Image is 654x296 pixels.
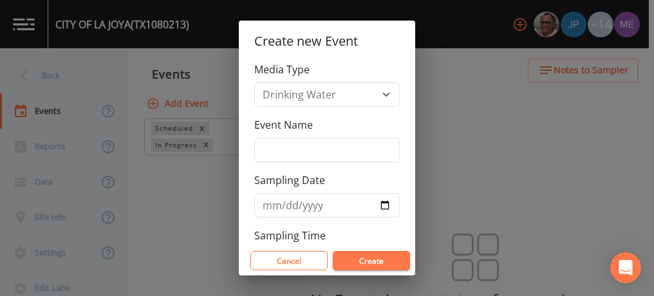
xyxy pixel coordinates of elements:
[254,62,310,77] label: Media Type
[254,172,325,188] label: Sampling Date
[250,251,328,270] button: Cancel
[333,251,410,270] button: Create
[254,117,313,133] label: Event Name
[610,252,641,283] div: Open Intercom Messenger
[239,21,415,62] h2: Create new Event
[254,228,326,243] label: Sampling Time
